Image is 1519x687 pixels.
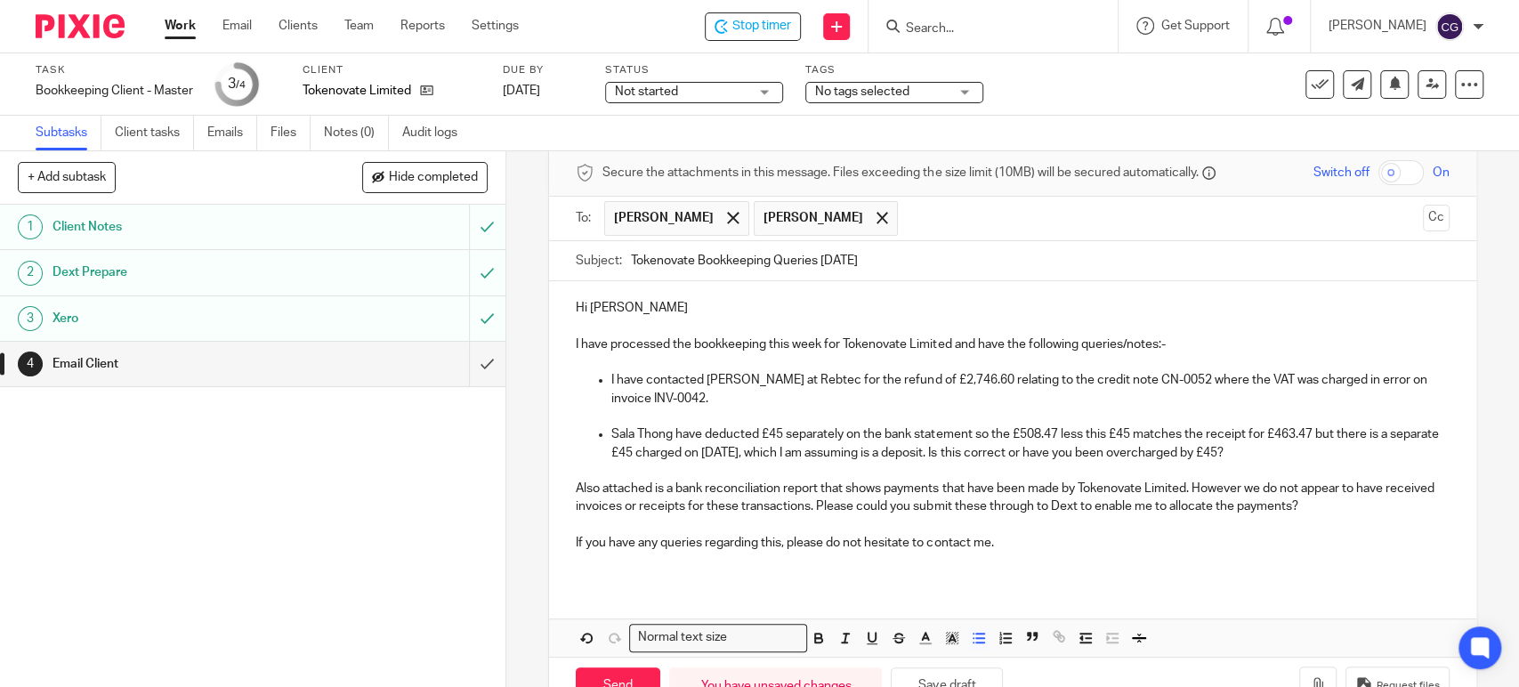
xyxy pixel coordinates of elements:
span: [PERSON_NAME] [764,209,863,227]
label: Status [605,63,783,77]
span: Get Support [1161,20,1230,32]
a: Team [344,17,374,35]
div: 2 [18,261,43,286]
label: To: [576,209,595,227]
input: Search for option [732,628,796,647]
a: Emails [207,116,257,150]
p: Also attached is a bank reconciliation report that shows payments that have been made by Tokenova... [576,480,1449,516]
img: svg%3E [1435,12,1464,41]
p: Hi [PERSON_NAME] [576,299,1449,317]
div: Tokenovate Limited - Bookkeeping Client - Master [705,12,801,41]
h1: Dext Prepare [53,259,319,286]
label: Task [36,63,193,77]
button: + Add subtask [18,162,116,192]
p: [PERSON_NAME] [1329,17,1426,35]
img: Pixie [36,14,125,38]
p: Sala Thong have deducted £45 separately on the bank statement so the £508.47 less this £45 matche... [611,425,1449,462]
a: Audit logs [402,116,471,150]
span: Hide completed [389,171,478,185]
label: Client [303,63,481,77]
span: [DATE] [503,85,540,97]
a: Email [222,17,252,35]
p: I have processed the bookkeeping this week for Tokenovate Limited and have the following queries/... [576,335,1449,353]
div: 1 [18,214,43,239]
h1: Client Notes [53,214,319,240]
label: Tags [805,63,983,77]
div: Search for option [629,624,807,651]
a: Notes (0) [324,116,389,150]
span: Normal text size [634,628,731,647]
div: 3 [228,74,246,94]
span: [PERSON_NAME] [614,209,714,227]
h1: Xero [53,305,319,332]
a: Work [165,17,196,35]
a: Settings [472,17,519,35]
div: 3 [18,306,43,331]
span: On [1433,164,1450,182]
a: Subtasks [36,116,101,150]
span: Secure the attachments in this message. Files exceeding the size limit (10MB) will be secured aut... [602,164,1198,182]
div: 4 [18,352,43,376]
label: Due by [503,63,583,77]
span: No tags selected [815,85,909,98]
a: Clients [279,17,318,35]
label: Subject: [576,252,622,270]
p: If you have any queries regarding this, please do not hesitate to contact me. [576,534,1449,552]
span: Not started [615,85,678,98]
span: Switch off [1313,164,1370,182]
button: Hide completed [362,162,488,192]
a: Client tasks [115,116,194,150]
input: Search [904,21,1064,37]
span: Stop timer [732,17,791,36]
a: Files [271,116,311,150]
p: Tokenovate Limited [303,82,411,100]
h1: Email Client [53,351,319,377]
a: Reports [400,17,445,35]
p: I have contacted [PERSON_NAME] at Rebtec for the refund of £2,746.60 relating to the credit note ... [611,371,1449,408]
div: Bookkeeping Client - Master [36,82,193,100]
button: Cc [1423,205,1450,231]
small: /4 [236,80,246,90]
